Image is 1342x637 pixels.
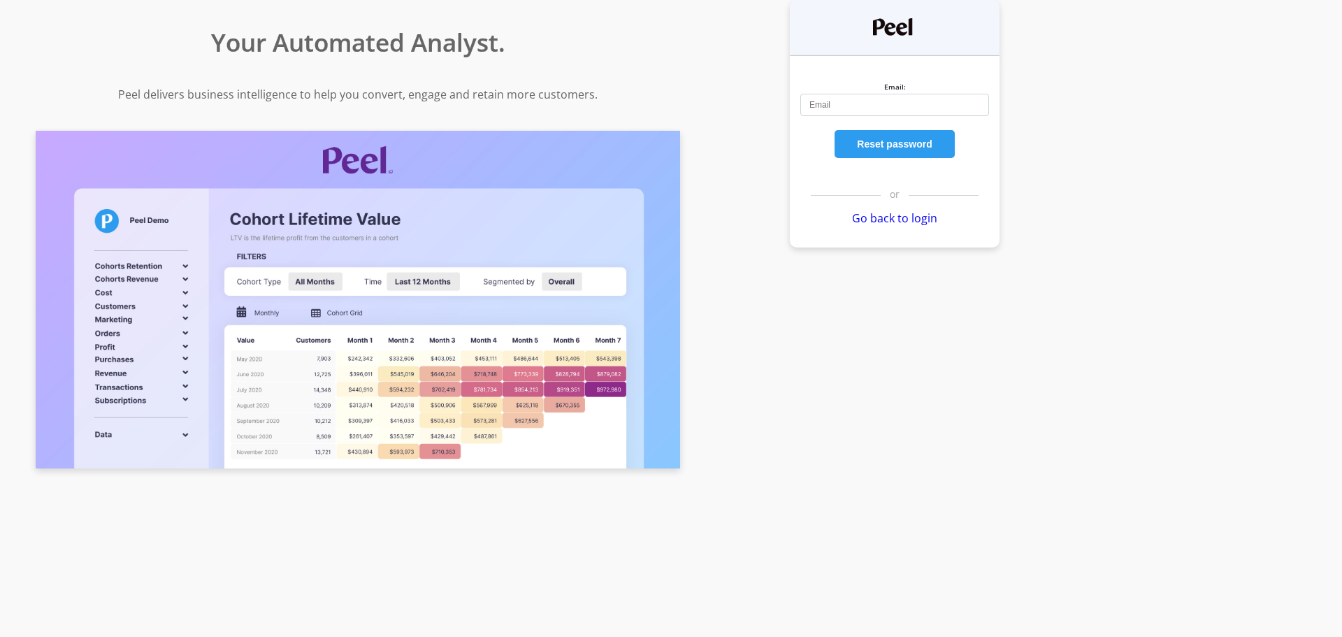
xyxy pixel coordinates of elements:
[852,210,937,226] a: Go back to login
[7,86,709,103] p: Peel delivers business intelligence to help you convert, engage and retain more customers.
[36,131,680,469] img: Screenshot of Peel
[884,82,906,92] label: Email:
[800,94,989,116] input: Email
[881,186,909,203] span: or
[873,18,916,36] img: Peel
[835,130,955,158] button: Reset password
